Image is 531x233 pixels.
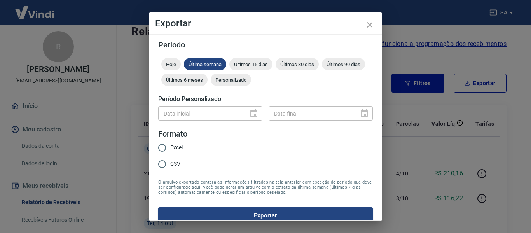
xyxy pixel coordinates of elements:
[211,74,251,86] div: Personalizado
[322,61,365,67] span: Últimos 90 dias
[184,58,226,70] div: Última semana
[158,41,373,49] h5: Período
[161,77,208,83] span: Últimos 6 meses
[276,61,319,67] span: Últimos 30 dias
[229,58,272,70] div: Últimos 15 dias
[161,58,181,70] div: Hoje
[269,106,353,121] input: DD/MM/YYYY
[229,61,272,67] span: Últimos 15 dias
[158,95,373,103] h5: Período Personalizado
[155,19,376,28] h4: Exportar
[161,74,208,86] div: Últimos 6 meses
[170,160,180,168] span: CSV
[161,61,181,67] span: Hoje
[276,58,319,70] div: Últimos 30 dias
[158,128,187,140] legend: Formato
[158,207,373,224] button: Exportar
[360,16,379,34] button: close
[170,144,183,152] span: Excel
[184,61,226,67] span: Última semana
[158,106,243,121] input: DD/MM/YYYY
[211,77,251,83] span: Personalizado
[322,58,365,70] div: Últimos 90 dias
[158,180,373,195] span: O arquivo exportado conterá as informações filtradas na tela anterior com exceção do período que ...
